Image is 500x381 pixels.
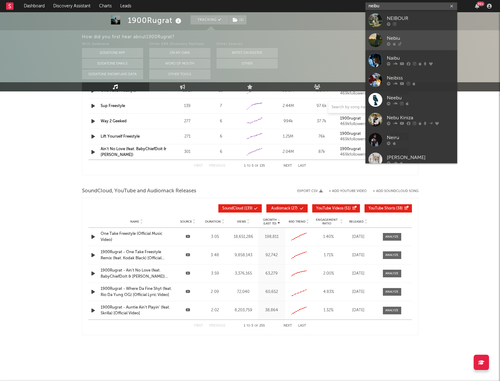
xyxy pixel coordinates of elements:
[101,268,173,279] a: 1900Rugrat - Ain’t No Love (feat. BabyChiefDoIt & [PERSON_NAME]) [Official Video]
[101,305,173,316] a: 1900Rugrat - Auntie Ain't Playin' (feat. Skrilla) [Official Video]
[312,204,360,213] button: YouTube Videos(51)
[229,15,246,24] button: (1)
[101,286,173,298] a: 1900Rugrat - Where Da Fine Shyt (feat. Rio Da Yung OG) [Official Lyric Video]
[238,162,271,170] div: 1 5 135
[367,190,418,193] button: + Add SoundCloud Song
[82,48,143,58] button: Sodatone App
[246,324,250,327] span: to
[101,135,140,139] a: Lift Yourself Freestyle
[222,207,243,210] span: SoundCloud
[340,153,386,157] div: 469k followers
[149,69,210,79] button: Other Tools
[260,271,284,277] div: 63,279
[316,207,343,210] span: YouTube Videos
[205,220,221,224] span: Duration
[340,122,386,126] div: 469k followers
[206,149,236,155] div: 6
[346,252,371,258] div: [DATE]
[349,220,364,224] span: Released
[365,150,457,169] a: [PERSON_NAME]
[101,89,136,93] a: One Take Freestyle
[329,190,367,193] button: + Add YouTube Video
[203,307,227,313] div: 2:02
[283,164,292,168] button: Next
[194,324,203,327] button: First
[172,118,203,124] div: 277
[306,149,337,155] div: 87k
[206,134,236,140] div: 6
[316,207,351,210] span: ( 51 )
[82,69,143,79] button: Sodatone Snowflake Data
[191,15,229,24] button: Tracking
[230,234,257,240] div: 18,651,286
[365,70,457,90] a: Neibiss
[346,234,371,240] div: [DATE]
[82,187,196,195] span: SoundCloud, YouTube and Audiomack Releases
[273,149,303,155] div: 2.04M
[365,50,457,70] a: Naibu
[365,110,457,130] a: Nebu Kiniza
[365,204,412,213] button: YouTube Shorts(38)
[271,207,290,210] span: Audiomack
[369,207,395,210] span: YouTube Shorts
[230,289,257,295] div: 72,040
[314,234,343,240] div: 1.40 %
[314,307,343,313] div: 1.32 %
[477,2,484,6] div: 99 +
[387,114,454,121] div: Nebu Kiniza
[346,289,371,295] div: [DATE]
[387,54,454,62] div: Naibu
[340,137,386,142] div: 469k followers
[387,94,454,102] div: Neebu
[346,307,371,313] div: [DATE]
[340,147,361,151] strong: 1900rugrat
[340,132,361,136] strong: 1900rugrat
[203,234,227,240] div: 3:05
[217,41,278,48] div: Other Sources
[238,322,271,330] div: 1 5 255
[270,207,298,210] span: ( 27 )
[149,59,210,68] button: Word Of Mouth
[266,204,308,213] button: Audiomack(27)
[298,324,306,327] button: Last
[206,118,236,124] div: 6
[254,324,258,327] span: of
[101,231,173,243] div: One Take Freestyle (Official Music Video)
[314,218,339,225] span: Engagement Ratio
[203,271,227,277] div: 3:59
[314,289,343,295] div: 4.83 %
[365,2,457,10] input: Search for artists
[101,249,173,261] div: 1900Rugrat - One Take Freestyle Remix (feat. Kodak Black) [Official Video]
[149,48,210,58] button: On My Own
[369,207,403,210] span: ( 38 )
[373,190,418,193] button: + Add SoundCloud Song
[387,15,454,22] div: NEIBOUR
[289,220,306,224] span: 60D Trend
[340,117,361,120] strong: 1900rugrat
[209,324,225,327] button: Previous
[306,134,337,140] div: 76k
[346,271,371,277] div: [DATE]
[365,130,457,150] a: Neiru
[387,154,454,161] div: [PERSON_NAME]
[475,4,479,9] button: 99+
[365,30,457,50] a: Nebiu
[314,252,343,258] div: 1.71 %
[203,252,227,258] div: 3:48
[387,134,454,141] div: Neiru
[260,252,284,258] div: 92,742
[172,149,203,155] div: 301
[222,207,253,210] span: ( 139 )
[237,220,246,224] span: Views
[298,164,306,168] button: Last
[82,41,143,48] div: With Sodatone
[217,48,278,58] button: Artist on Roster
[260,307,284,313] div: 38,864
[194,164,203,168] button: First
[180,220,192,224] span: Source
[273,134,303,140] div: 1.25M
[314,271,343,277] div: 2.00 %
[217,59,278,68] button: Other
